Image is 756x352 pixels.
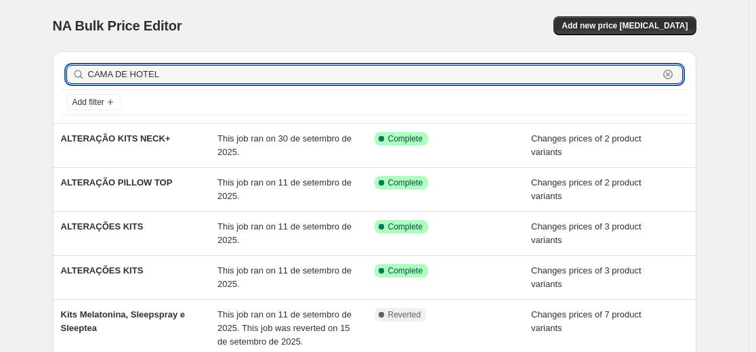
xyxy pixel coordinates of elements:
span: Complete [388,133,423,144]
span: Add filter [72,97,104,108]
span: This job ran on 11 de setembro de 2025. [217,177,352,201]
span: Reverted [388,309,421,320]
span: ALTERAÇÕES KITS [61,265,144,276]
span: ALTERAÇÃO KITS NECK+ [61,133,171,144]
span: Add new price [MEDICAL_DATA] [562,20,688,31]
button: Add new price [MEDICAL_DATA] [553,16,696,35]
span: Complete [388,265,423,276]
span: Changes prices of 3 product variants [531,265,642,289]
span: This job ran on 30 de setembro de 2025. [217,133,352,157]
button: Add filter [66,94,121,110]
button: Clear [661,68,675,81]
span: This job ran on 11 de setembro de 2025. [217,265,352,289]
span: Changes prices of 7 product variants [531,309,642,333]
span: ALTERAÇÃO PILLOW TOP [61,177,173,188]
span: This job ran on 11 de setembro de 2025. [217,221,352,245]
span: Changes prices of 2 product variants [531,133,642,157]
span: Changes prices of 3 product variants [531,221,642,245]
span: ALTERAÇÕES KITS [61,221,144,232]
span: Complete [388,177,423,188]
span: Kits Melatonina, Sleepspray e Sleeptea [61,309,186,333]
span: This job ran on 11 de setembro de 2025. This job was reverted on 15 de setembro de 2025. [217,309,352,347]
span: NA Bulk Price Editor [53,18,182,33]
span: Complete [388,221,423,232]
span: Changes prices of 2 product variants [531,177,642,201]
